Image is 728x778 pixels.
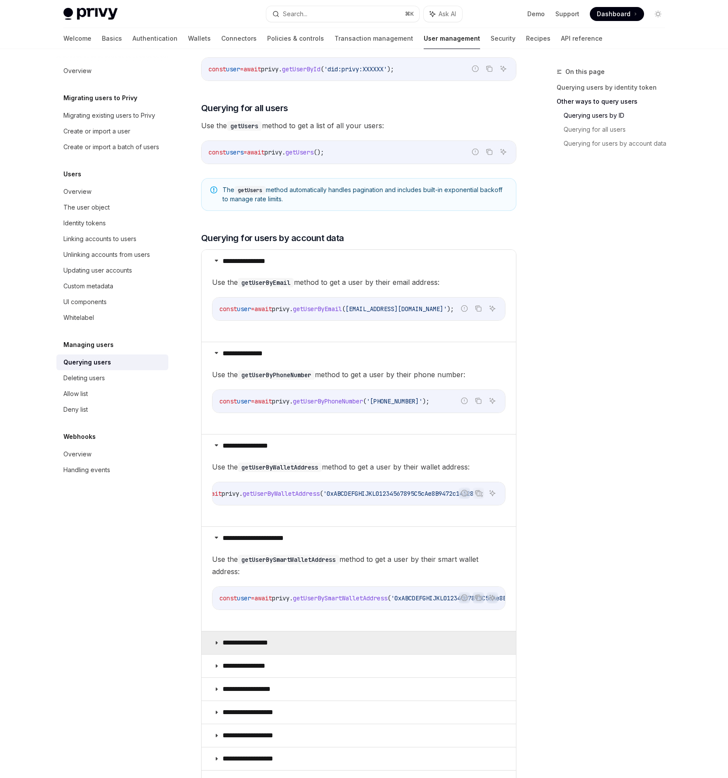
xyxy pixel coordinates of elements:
span: await [247,148,265,156]
details: **** **** **** **Use thegetUserByWalletAddressmethod to get a user by their wallet address:Report... [202,434,516,526]
a: API reference [561,28,603,49]
div: Overview [63,449,91,459]
button: Report incorrect code [459,395,470,407]
span: ( [320,65,324,73]
h5: Migrating users to Privy [63,93,137,103]
div: Migrating existing users to Privy [63,110,155,121]
span: On this page [565,67,605,77]
button: Copy the contents from the code block [473,395,484,407]
code: getUserByPhoneNumber [238,370,315,380]
span: . [279,65,282,73]
button: Ask AI [498,63,509,74]
span: [EMAIL_ADDRESS][DOMAIN_NAME]' [345,305,447,313]
div: Allow list [63,389,88,399]
span: privy [261,65,279,73]
span: 'did:privy:XXXXXX' [324,65,387,73]
a: Support [555,10,579,18]
button: Search...⌘K [266,6,419,22]
span: = [240,65,244,73]
code: getUsers [227,121,262,131]
a: Querying for all users [564,123,672,137]
span: user [237,594,251,602]
span: Querying for users by account data [201,232,344,244]
button: Report incorrect code [459,487,470,499]
div: Overview [63,66,91,76]
span: ); [477,490,484,498]
span: . [289,397,293,405]
code: getUserByEmail [238,278,294,287]
button: Copy the contents from the code block [473,303,484,314]
span: user [226,65,240,73]
details: **** **** **** **** ***Use thegetUserBySmartWalletAddressmethod to get a user by their smart wall... [202,526,516,631]
a: Create or import a user [56,123,168,139]
button: Copy the contents from the code block [473,592,484,603]
a: Updating user accounts [56,263,168,278]
span: user [237,305,251,313]
details: **** **** **** *Use thegetUserByEmailmethod to get a user by their email address:Report incorrect... [202,250,516,342]
span: ( [363,397,366,405]
span: ( [387,594,391,602]
a: Whitelabel [56,310,168,326]
span: const [209,148,226,156]
svg: Note [210,186,217,193]
a: UI components [56,294,168,310]
a: Allow list [56,386,168,402]
span: = [244,148,247,156]
span: Use the method to get a user by their wallet address: [212,461,505,473]
span: getUserByPhoneNumber [293,397,363,405]
span: privy [272,594,289,602]
div: Whitelabel [63,312,94,323]
div: Overview [63,186,91,197]
div: Querying users [63,357,111,368]
span: await [254,594,272,602]
div: Updating user accounts [63,265,132,276]
a: Querying users by ID [564,109,672,123]
span: getUsers [286,148,313,156]
span: = [251,305,254,313]
span: const [219,305,237,313]
button: Ask AI [424,6,462,22]
a: Transaction management [334,28,413,49]
span: getUserById [282,65,320,73]
span: ⌘ K [405,11,414,18]
span: privy [272,305,289,313]
code: getUserByWalletAddress [238,463,322,472]
span: getUserByWalletAddress [243,490,320,498]
a: Handling events [56,462,168,478]
div: Deleting users [63,373,105,383]
span: . [239,490,243,498]
span: await [204,490,222,498]
span: ); [447,305,454,313]
span: ( [342,305,345,313]
div: Linking accounts to users [63,234,136,244]
span: . [282,148,286,156]
span: const [219,397,237,405]
button: Report incorrect code [470,146,481,158]
span: const [219,594,237,602]
a: Identity tokens [56,215,168,231]
a: Overview [56,446,168,462]
span: ); [422,397,429,405]
span: privy [222,490,239,498]
a: Security [491,28,516,49]
button: Copy the contents from the code block [473,487,484,499]
a: Recipes [526,28,550,49]
span: '[PHONE_NUMBER]' [366,397,422,405]
a: Querying users by identity token [557,81,672,95]
a: Policies & controls [267,28,324,49]
button: Report incorrect code [459,592,470,603]
button: Ask AI [487,303,498,314]
span: Querying for all users [201,102,288,114]
span: Use the method to get a user by their email address: [212,276,505,288]
a: Create or import a batch of users [56,139,168,155]
span: privy [272,397,289,405]
a: Overview [56,63,168,79]
span: Use the method to get a user by their smart wallet address: [212,553,505,578]
div: UI components [63,297,107,307]
a: Linking accounts to users [56,231,168,247]
span: Ask AI [439,10,456,18]
span: user [237,397,251,405]
div: Identity tokens [63,218,106,228]
a: Connectors [221,28,257,49]
a: Wallets [188,28,211,49]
